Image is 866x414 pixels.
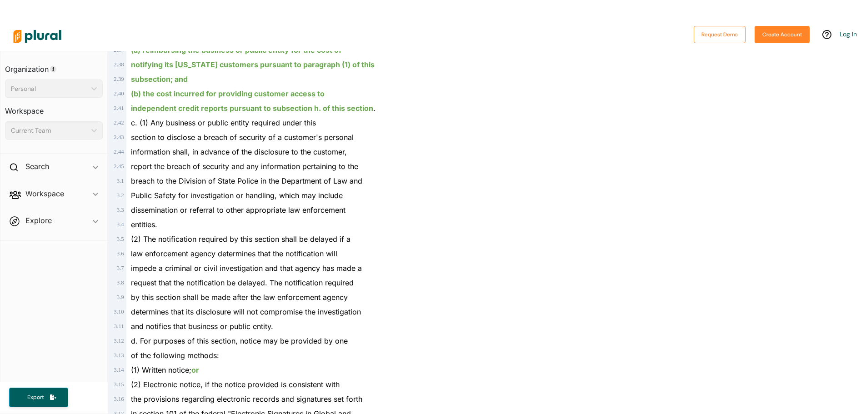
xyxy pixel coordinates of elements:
span: 3 . 5 [117,236,124,242]
span: 2 . 38 [114,61,124,68]
span: the provisions regarding electronic records and signatures set forth [131,394,362,404]
span: 3 . 6 [117,250,124,257]
span: 2 . 42 [114,120,124,126]
span: . [131,104,375,113]
span: 3 . 14 [114,367,124,373]
span: 3 . 7 [117,265,124,271]
span: 2 . 40 [114,90,124,97]
span: 3 . 15 [114,381,124,388]
span: 3 . 2 [117,192,124,199]
span: d. For purposes of this section, notice may be provided by one [131,336,348,345]
button: Request Demo [694,26,746,43]
h3: Workspace [5,98,103,118]
span: Public Safety for investigation or handling, which may include [131,191,343,200]
span: by this section shall be made after the law enforcement agency [131,293,348,302]
span: impede a criminal or civil investigation and that agency has made a [131,264,362,273]
ins: (b) the cost incurred for providing customer access to [131,89,325,98]
span: report the breach of security and any information pertaining to the [131,162,358,171]
span: and notifies that business or public entity. [131,322,273,331]
div: Tooltip anchor [49,65,57,73]
span: 2 . 44 [114,149,124,155]
img: Logo for Plural [5,20,69,52]
span: 2 . 39 [114,76,124,82]
button: Create Account [755,26,810,43]
span: 2 . 43 [114,134,124,140]
span: law enforcement agency determines that the notification will [131,249,337,258]
span: 3 . 1 [117,178,124,184]
ins: or [191,365,199,374]
span: entities. [131,220,157,229]
span: information shall, in advance of the disclosure to the customer, [131,147,347,156]
span: 3 . 4 [117,221,124,228]
span: 3 . 9 [117,294,124,300]
ins: notifying its [US_STATE] customers pursuant to paragraph (1) of this [131,60,375,69]
span: 3 . 16 [114,396,124,402]
span: 2 . 45 [114,163,124,170]
span: Export [21,394,50,401]
a: Create Account [755,29,810,39]
ins: subsection; and [131,75,188,84]
h3: Organization [5,56,103,76]
div: Current Team [11,126,88,135]
span: dissemination or referral to other appropriate law enforcement [131,205,345,214]
ins: independent credit reports pursuant to subsection h. of this section [131,104,373,113]
span: c. (1) Any business or public entity required under this [131,118,316,127]
span: 3 . 10 [114,309,124,315]
button: Export [9,388,68,407]
span: 3 . 13 [114,352,124,359]
span: (1) Written notice; [131,365,199,374]
span: section to disclose a breach of security of a customer's personal [131,133,354,142]
div: Personal [11,84,88,94]
span: breach to the Division of State Police in the Department of Law and [131,176,362,185]
span: (2) Electronic notice, if the notice provided is consistent with [131,380,340,389]
span: request that the notification be delayed. The notification required [131,278,354,287]
span: (2) The notification required by this section shall be delayed if a [131,234,350,244]
span: 3 . 3 [117,207,124,213]
span: 3 . 11 [114,323,124,329]
span: 3 . 12 [114,338,124,344]
span: of the following methods: [131,351,219,360]
span: 3 . 8 [117,279,124,286]
span: determines that its disclosure will not compromise the investigation [131,307,361,316]
iframe: Intercom live chat [835,383,857,405]
h2: Search [25,161,49,171]
a: Request Demo [694,29,746,39]
span: 2 . 41 [114,105,124,111]
a: Log In [840,30,857,38]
